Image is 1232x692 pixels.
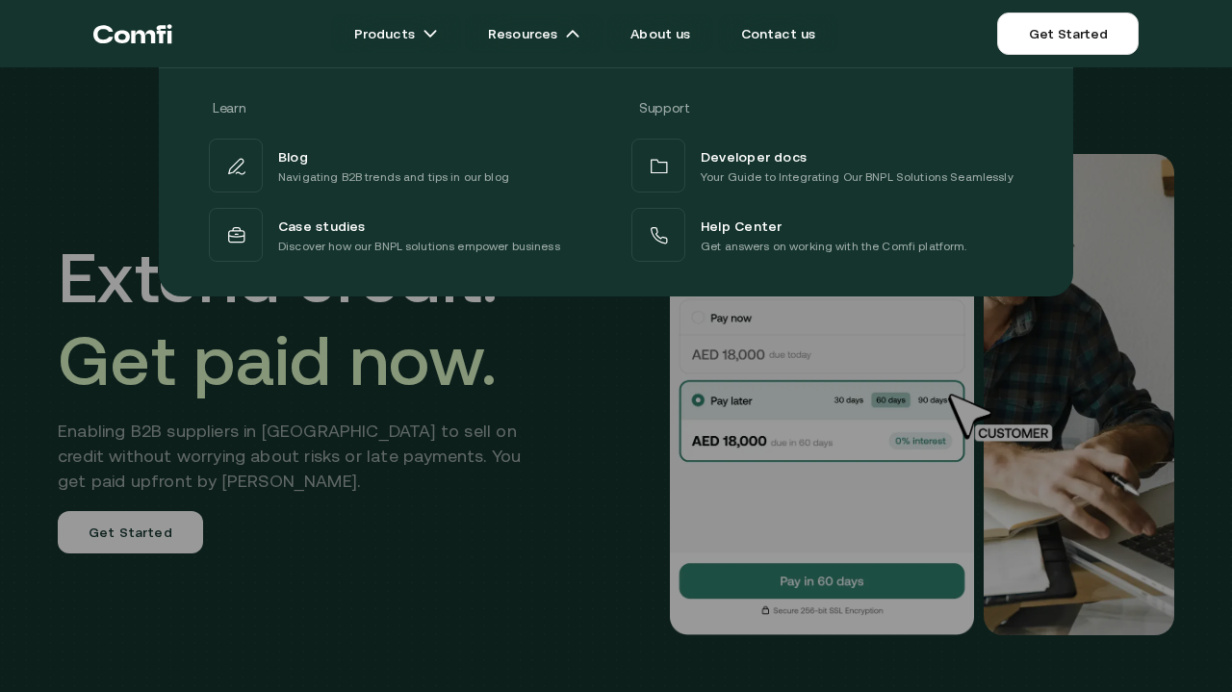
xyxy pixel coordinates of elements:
img: arrow icons [423,26,438,41]
span: Learn [213,100,245,115]
span: Blog [278,144,308,167]
span: Case studies [278,214,366,237]
a: Return to the top of the Comfi home page [93,5,172,63]
span: Help Center [701,214,782,237]
p: Navigating B2B trends and tips in our blog [278,167,509,187]
a: About us [607,14,713,53]
span: Support [639,100,690,115]
a: BlogNavigating B2B trends and tips in our blog [205,135,604,196]
a: Get Started [997,13,1139,55]
a: Contact us [718,14,839,53]
p: Your Guide to Integrating Our BNPL Solutions Seamlessly [701,167,1014,187]
a: Case studiesDiscover how our BNPL solutions empower business [205,204,604,266]
img: arrow icons [565,26,580,41]
a: Resourcesarrow icons [465,14,603,53]
a: Developer docsYour Guide to Integrating Our BNPL Solutions Seamlessly [628,135,1027,196]
p: Discover how our BNPL solutions empower business [278,237,560,256]
p: Get answers on working with the Comfi platform. [701,237,967,256]
a: Help CenterGet answers on working with the Comfi platform. [628,204,1027,266]
a: Productsarrow icons [331,14,461,53]
span: Developer docs [701,144,807,167]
